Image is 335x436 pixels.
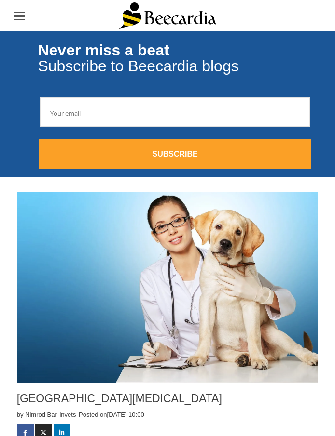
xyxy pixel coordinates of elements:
span: in [59,411,78,418]
a: Nimrod Bar [25,410,57,419]
h1: [GEOGRAPHIC_DATA][MEDICAL_DATA] [17,392,319,406]
a: SUBSCRIBE [39,139,310,169]
span: Subscribe to Beecardia blogs [38,57,238,75]
a: vets [65,410,76,419]
span: by [17,411,59,418]
p: [DATE] 10:00 [107,410,144,419]
span: Posted on [79,411,144,418]
img: Beecardia [119,2,217,29]
img: Veterinary ECG Library [17,192,319,383]
span: Never miss a beat [38,41,169,59]
input: Your email [40,97,309,127]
